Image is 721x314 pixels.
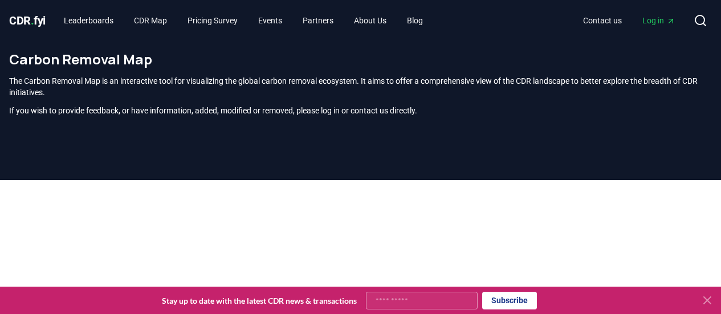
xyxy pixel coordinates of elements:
h1: Carbon Removal Map [9,50,712,68]
a: CDR.fyi [9,13,46,28]
a: Pricing Survey [178,10,247,31]
a: Contact us [574,10,631,31]
a: Partners [294,10,343,31]
span: . [31,14,34,27]
span: Log in [642,15,675,26]
a: Leaderboards [55,10,123,31]
span: CDR fyi [9,14,46,27]
p: The Carbon Removal Map is an interactive tool for visualizing the global carbon removal ecosystem... [9,75,712,98]
nav: Main [574,10,685,31]
a: Events [249,10,291,31]
p: If you wish to provide feedback, or have information, added, modified or removed, please log in o... [9,105,712,116]
nav: Main [55,10,432,31]
a: Blog [398,10,432,31]
a: CDR Map [125,10,176,31]
a: About Us [345,10,396,31]
a: Log in [633,10,685,31]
